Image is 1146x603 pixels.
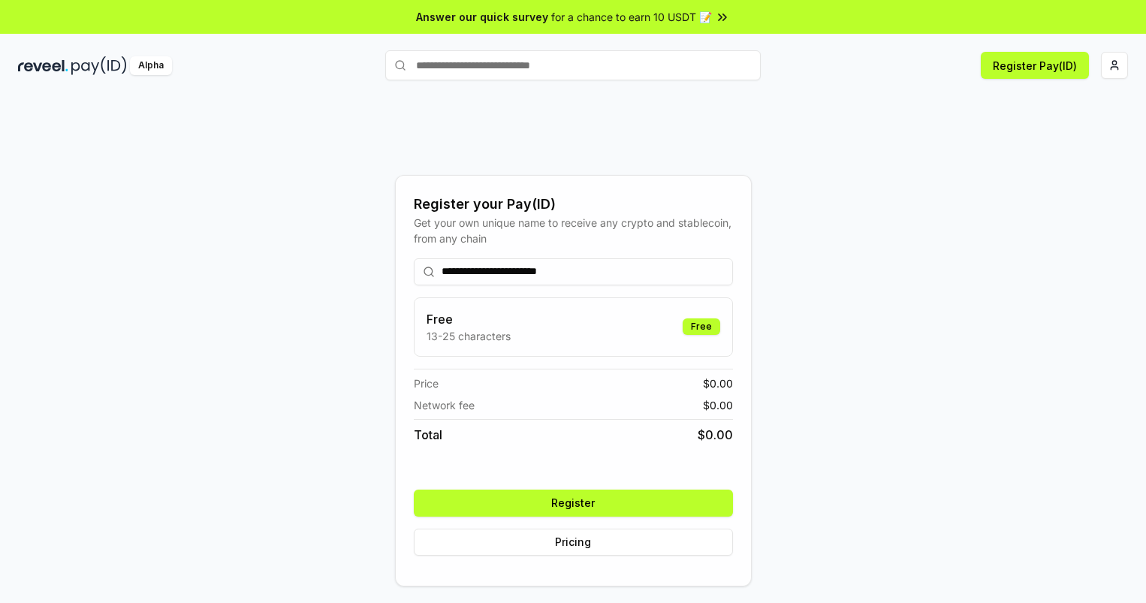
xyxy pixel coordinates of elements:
[71,56,127,75] img: pay_id
[414,215,733,246] div: Get your own unique name to receive any crypto and stablecoin, from any chain
[698,426,733,444] span: $ 0.00
[414,397,475,413] span: Network fee
[416,9,548,25] span: Answer our quick survey
[414,375,439,391] span: Price
[414,194,733,215] div: Register your Pay(ID)
[981,52,1089,79] button: Register Pay(ID)
[130,56,172,75] div: Alpha
[414,426,442,444] span: Total
[414,490,733,517] button: Register
[414,529,733,556] button: Pricing
[18,56,68,75] img: reveel_dark
[703,375,733,391] span: $ 0.00
[551,9,712,25] span: for a chance to earn 10 USDT 📝
[683,318,720,335] div: Free
[703,397,733,413] span: $ 0.00
[427,328,511,344] p: 13-25 characters
[427,310,511,328] h3: Free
